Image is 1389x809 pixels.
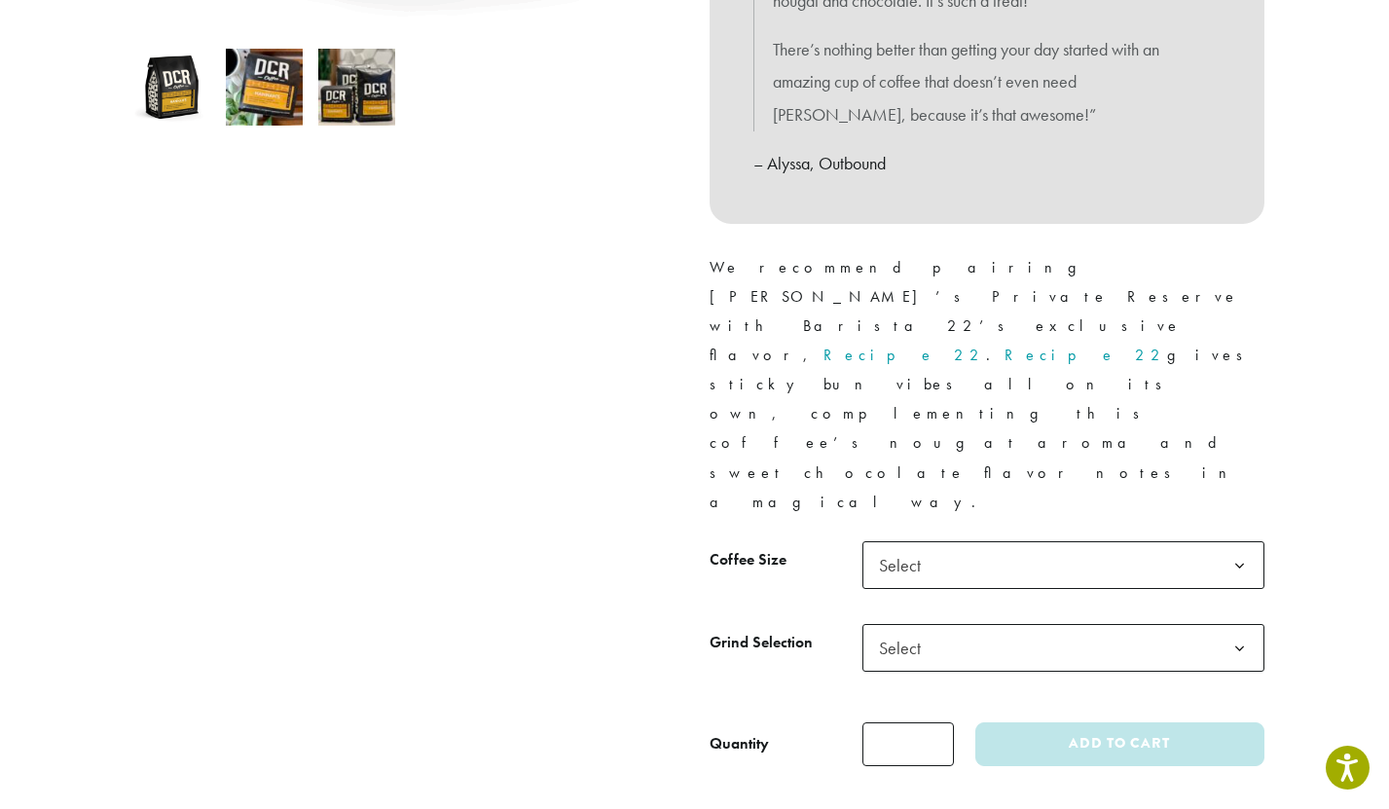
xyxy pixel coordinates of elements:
a: Recipe 22 [823,345,986,365]
a: Recipe 22 [1005,345,1167,365]
span: Select [862,541,1264,589]
span: Select [871,546,940,584]
div: Quantity [710,732,769,755]
span: Select [871,629,940,667]
p: We recommend pairing [PERSON_NAME]’s Private Reserve with Barista 22’s exclusive flavor, . gives ... [710,253,1264,517]
p: – Alyssa, Outbound [753,147,1221,180]
input: Product quantity [862,722,954,766]
label: Grind Selection [710,629,862,657]
img: Hannah's - Image 2 [226,49,303,126]
p: There’s nothing better than getting your day started with an amazing cup of coffee that doesn’t e... [773,33,1201,131]
button: Add to cart [975,722,1263,766]
label: Coffee Size [710,546,862,574]
span: Select [862,624,1264,672]
img: Hannah's - Image 3 [318,49,395,126]
img: Hannah's [133,49,210,126]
